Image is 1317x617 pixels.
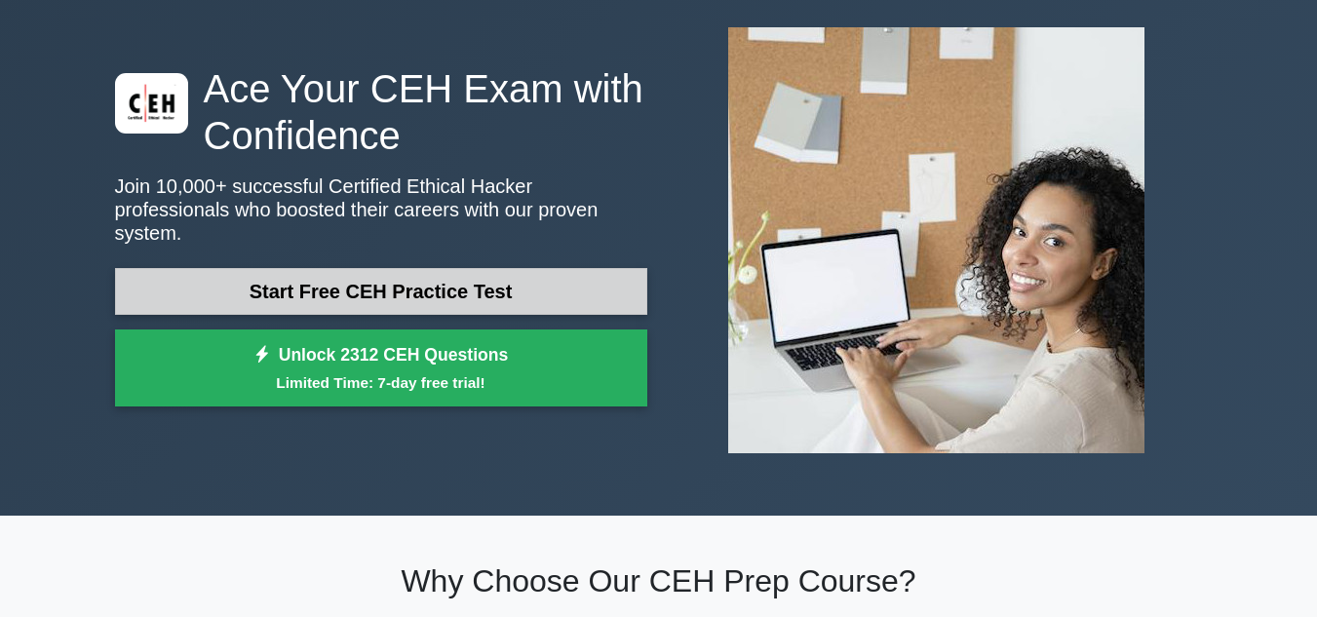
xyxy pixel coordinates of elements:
p: Join 10,000+ successful Certified Ethical Hacker professionals who boosted their careers with our... [115,174,647,245]
h1: Ace Your CEH Exam with Confidence [115,65,647,159]
small: Limited Time: 7-day free trial! [139,371,623,394]
a: Unlock 2312 CEH QuestionsLimited Time: 7-day free trial! [115,329,647,407]
h2: Why Choose Our CEH Prep Course? [115,562,1203,599]
a: Start Free CEH Practice Test [115,268,647,315]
